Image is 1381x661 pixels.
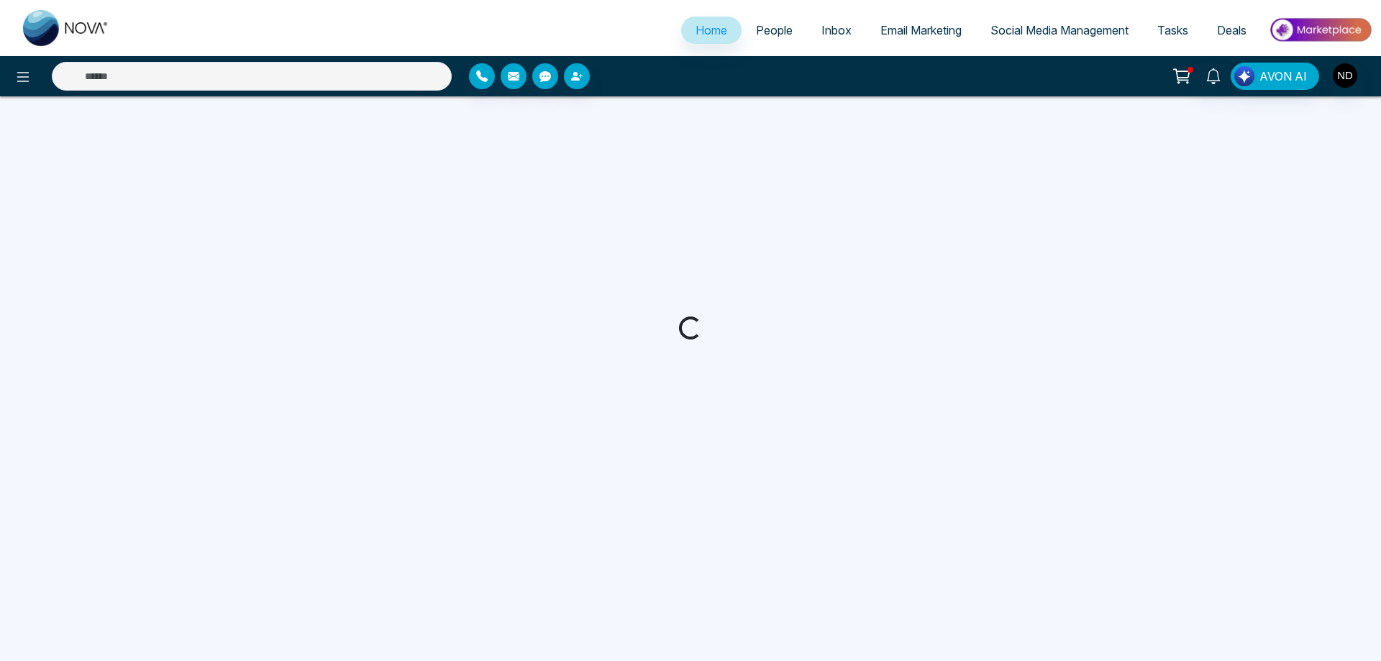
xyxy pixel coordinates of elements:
[742,17,807,44] a: People
[681,17,742,44] a: Home
[696,23,727,37] span: Home
[1231,63,1319,90] button: AVON AI
[990,23,1129,37] span: Social Media Management
[1203,17,1261,44] a: Deals
[1217,23,1246,37] span: Deals
[23,10,109,46] img: Nova CRM Logo
[1157,23,1188,37] span: Tasks
[866,17,976,44] a: Email Marketing
[807,17,866,44] a: Inbox
[1234,66,1254,86] img: Lead Flow
[880,23,962,37] span: Email Marketing
[1268,14,1372,46] img: Market-place.gif
[1259,68,1307,85] span: AVON AI
[756,23,793,37] span: People
[1333,63,1357,88] img: User Avatar
[1143,17,1203,44] a: Tasks
[821,23,852,37] span: Inbox
[976,17,1143,44] a: Social Media Management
